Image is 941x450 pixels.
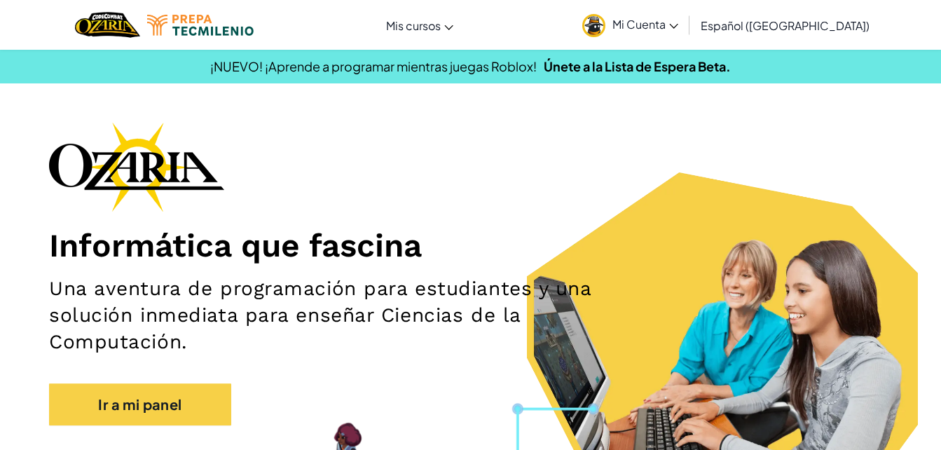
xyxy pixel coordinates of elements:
img: avatar [582,14,605,37]
a: Español ([GEOGRAPHIC_DATA]) [694,6,877,44]
img: Ozaria branding logo [49,122,224,212]
h2: Una aventura de programación para estudiantes y una solución inmediata para enseñar Ciencias de l... [49,275,614,355]
h1: Informática que fascina [49,226,892,265]
a: Ir a mi panel [49,383,231,425]
img: Tecmilenio logo [147,15,254,36]
span: Mis cursos [386,18,441,33]
a: Mis cursos [379,6,460,44]
img: Home [75,11,140,39]
span: ¡NUEVO! ¡Aprende a programar mientras juegas Roblox! [210,58,537,74]
span: Mi Cuenta [612,17,678,32]
a: Mi Cuenta [575,3,685,47]
span: Español ([GEOGRAPHIC_DATA]) [701,18,870,33]
a: Ozaria by CodeCombat logo [75,11,140,39]
a: Únete a la Lista de Espera Beta. [544,58,731,74]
